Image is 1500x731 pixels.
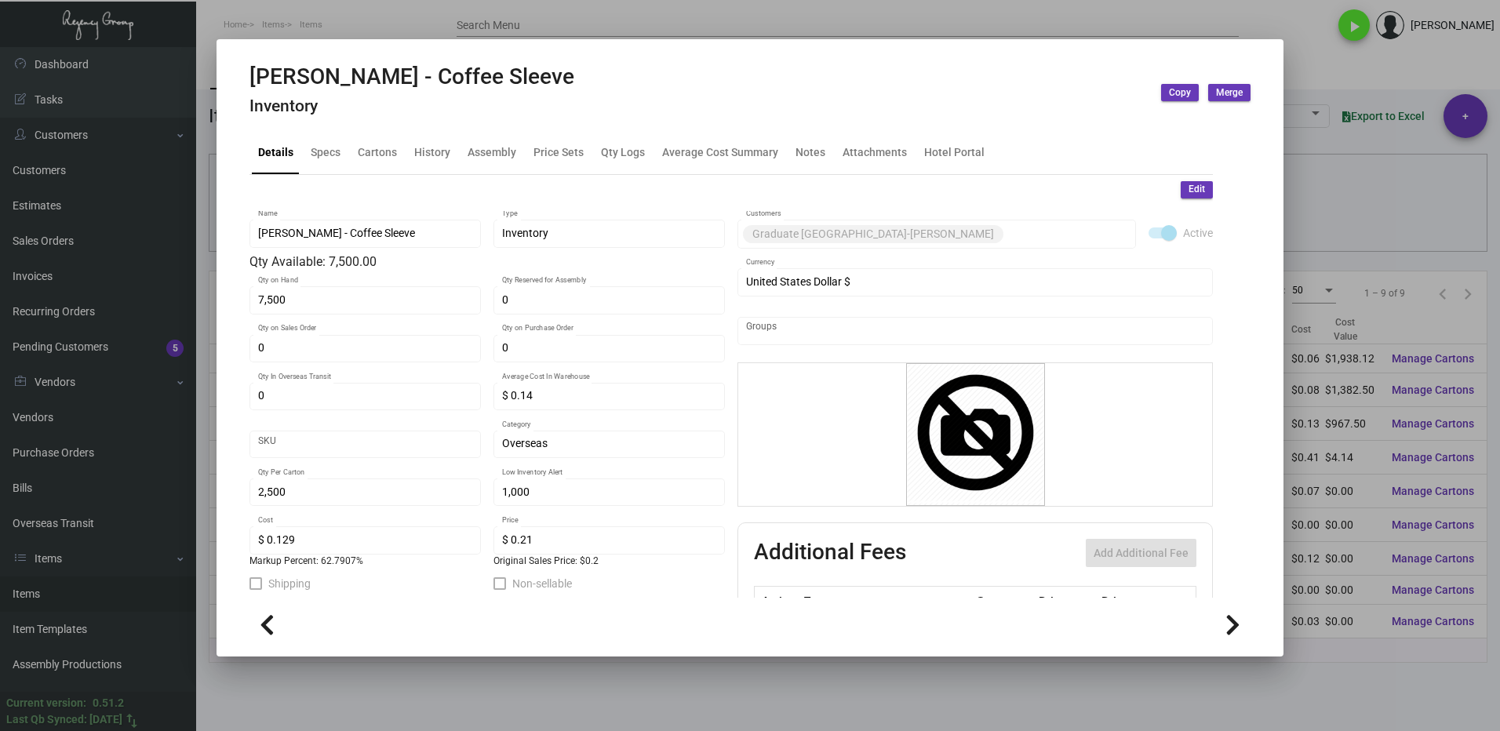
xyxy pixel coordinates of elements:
[533,144,584,161] div: Price Sets
[6,695,86,711] div: Current version:
[93,695,124,711] div: 0.51.2
[1098,587,1178,614] th: Price type
[268,574,311,593] span: Shipping
[1094,547,1189,559] span: Add Additional Fee
[746,325,1205,337] input: Add new..
[249,96,574,116] h4: Inventory
[258,144,293,161] div: Details
[1007,227,1128,240] input: Add new..
[414,144,450,161] div: History
[512,574,572,593] span: Non-sellable
[1086,539,1196,567] button: Add Additional Fee
[249,64,574,90] h2: [PERSON_NAME] - Coffee Sleeve
[1216,86,1243,100] span: Merge
[6,711,122,728] div: Last Qb Synced: [DATE]
[754,539,906,567] h2: Additional Fees
[1169,86,1191,100] span: Copy
[1208,84,1251,101] button: Merge
[1183,224,1213,242] span: Active
[358,144,397,161] div: Cartons
[972,587,1035,614] th: Cost
[1189,183,1205,196] span: Edit
[1161,84,1199,101] button: Copy
[796,144,825,161] div: Notes
[800,587,971,614] th: Type
[662,144,778,161] div: Average Cost Summary
[743,225,1003,243] mat-chip: Graduate [GEOGRAPHIC_DATA]-[PERSON_NAME]
[1035,587,1098,614] th: Price
[1181,181,1213,198] button: Edit
[311,144,340,161] div: Specs
[468,144,516,161] div: Assembly
[924,144,985,161] div: Hotel Portal
[755,587,801,614] th: Active
[601,144,645,161] div: Qty Logs
[249,253,725,271] div: Qty Available: 7,500.00
[843,144,907,161] div: Attachments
